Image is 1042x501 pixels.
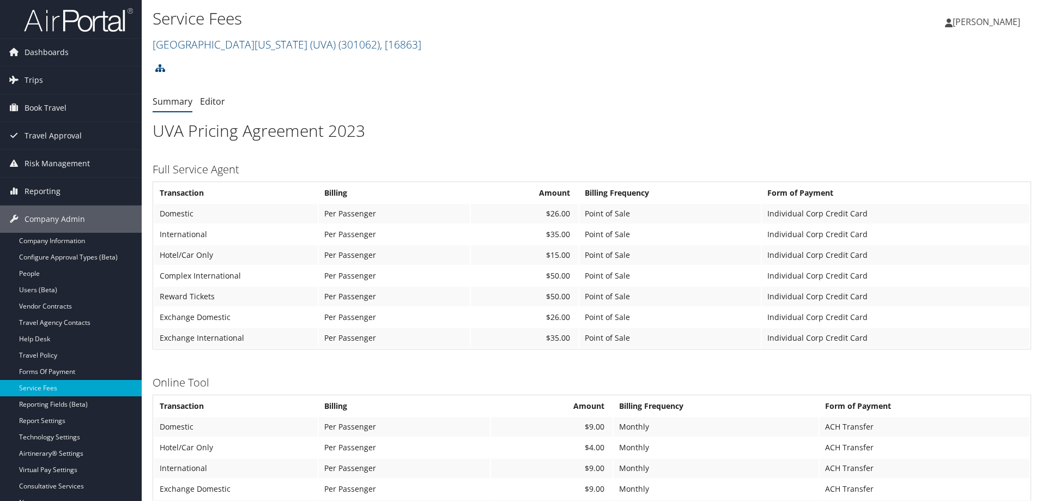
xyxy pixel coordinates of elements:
td: $26.00 [471,204,578,224]
td: ACH Transfer [820,417,1029,437]
td: Domestic [154,204,318,224]
td: $26.00 [471,307,578,327]
th: Transaction [154,183,318,203]
td: $9.00 [491,458,613,478]
td: Domestic [154,417,318,437]
td: Point of Sale [579,307,760,327]
td: Per Passenger [319,458,490,478]
td: Per Passenger [319,307,470,327]
td: Point of Sale [579,266,760,286]
td: $50.00 [471,287,578,306]
td: Exchange Domestic [154,479,318,499]
td: Individual Corp Credit Card [762,204,1029,224]
span: Dashboards [25,39,69,66]
span: Travel Approval [25,122,82,149]
td: $9.00 [491,417,613,437]
td: Complex International [154,266,318,286]
td: ACH Transfer [820,438,1029,457]
span: Trips [25,67,43,94]
td: Per Passenger [319,287,470,306]
td: Monthly [614,479,819,499]
td: Hotel/Car Only [154,438,318,457]
th: Billing Frequency [579,183,760,203]
td: $15.00 [471,245,578,265]
a: Summary [153,95,192,107]
span: Reporting [25,178,60,205]
th: Amount [491,396,613,416]
th: Transaction [154,396,318,416]
h3: Online Tool [153,375,1031,390]
td: $50.00 [471,266,578,286]
span: Company Admin [25,206,85,233]
td: Per Passenger [319,204,470,224]
td: International [154,225,318,244]
td: Per Passenger [319,479,490,499]
span: Risk Management [25,150,90,177]
h1: UVA Pricing Agreement 2023 [153,119,1031,142]
th: Billing Frequency [614,396,819,416]
span: Book Travel [25,94,66,122]
img: airportal-logo.png [24,7,133,33]
td: Individual Corp Credit Card [762,307,1029,327]
td: Individual Corp Credit Card [762,225,1029,244]
a: [PERSON_NAME] [945,5,1031,38]
td: International [154,458,318,478]
td: Per Passenger [319,328,470,348]
td: Individual Corp Credit Card [762,287,1029,306]
td: $4.00 [491,438,613,457]
td: Per Passenger [319,225,470,244]
td: $9.00 [491,479,613,499]
td: Monthly [614,458,819,478]
td: Individual Corp Credit Card [762,328,1029,348]
td: Monthly [614,438,819,457]
th: Billing [319,183,470,203]
td: Per Passenger [319,266,470,286]
td: Hotel/Car Only [154,245,318,265]
td: Monthly [614,417,819,437]
span: [PERSON_NAME] [953,16,1020,28]
td: Exchange Domestic [154,307,318,327]
h3: Full Service Agent [153,162,1031,177]
th: Amount [471,183,578,203]
a: Editor [200,95,225,107]
td: Point of Sale [579,287,760,306]
td: Exchange International [154,328,318,348]
span: ( 301062 ) [338,37,380,52]
td: Point of Sale [579,204,760,224]
td: Individual Corp Credit Card [762,245,1029,265]
a: [GEOGRAPHIC_DATA][US_STATE] (UVA) [153,37,421,52]
td: $35.00 [471,225,578,244]
td: Per Passenger [319,438,490,457]
td: Per Passenger [319,245,470,265]
td: Per Passenger [319,417,490,437]
th: Form of Payment [820,396,1029,416]
span: , [ 16863 ] [380,37,421,52]
h1: Service Fees [153,7,738,30]
td: $35.00 [471,328,578,348]
td: Point of Sale [579,225,760,244]
td: Individual Corp Credit Card [762,266,1029,286]
td: ACH Transfer [820,458,1029,478]
th: Billing [319,396,490,416]
td: Point of Sale [579,328,760,348]
td: ACH Transfer [820,479,1029,499]
th: Form of Payment [762,183,1029,203]
td: Reward Tickets [154,287,318,306]
td: Point of Sale [579,245,760,265]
